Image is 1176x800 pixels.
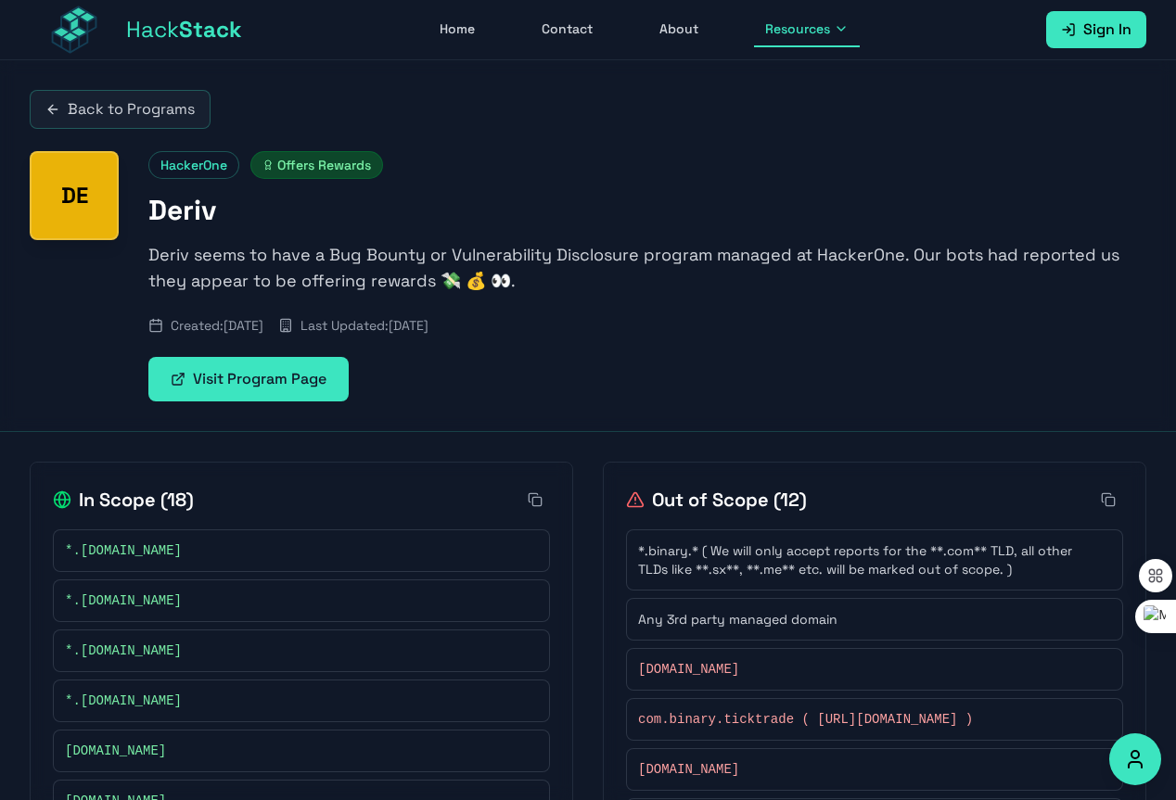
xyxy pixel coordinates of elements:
span: [DOMAIN_NAME] [65,742,166,760]
span: Any 3rd party managed domain [638,610,837,629]
div: Deriv [30,151,119,240]
button: Resources [754,12,860,47]
span: Stack [179,15,242,44]
span: *.binary.* ( We will only accept reports for the **.com** TLD, all other TLDs like **.sx**, **.me... [638,541,1093,578]
span: [DOMAIN_NAME] [638,660,739,679]
p: Deriv seems to have a Bug Bounty or Vulnerability Disclosure program managed at HackerOne. Our bo... [148,242,1146,294]
span: Offers Rewards [250,151,383,179]
span: Hack [126,15,242,44]
button: Copy all out-of-scope items [1093,485,1123,514]
span: *.[DOMAIN_NAME] [65,541,182,560]
button: Copy all in-scope items [520,485,550,514]
a: Visit Program Page [148,357,349,401]
span: *.[DOMAIN_NAME] [65,591,182,610]
a: Sign In [1046,11,1146,48]
span: Last Updated: [DATE] [300,316,428,335]
h2: In Scope ( 18 ) [53,487,194,513]
span: com.binary.ticktrade ( [URL][DOMAIN_NAME] ) [638,710,973,729]
a: Back to Programs [30,90,211,129]
h2: Out of Scope ( 12 ) [626,487,807,513]
span: [DOMAIN_NAME] [638,760,739,779]
a: Contact [530,12,604,47]
a: About [648,12,709,47]
button: Accessibility Options [1109,733,1161,785]
span: Sign In [1083,19,1131,41]
span: *.[DOMAIN_NAME] [65,692,182,710]
h1: Deriv [148,194,1146,227]
span: HackerOne [148,151,239,179]
a: Home [428,12,486,47]
span: Created: [DATE] [171,316,263,335]
span: *.[DOMAIN_NAME] [65,641,182,660]
span: Resources [765,19,830,38]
